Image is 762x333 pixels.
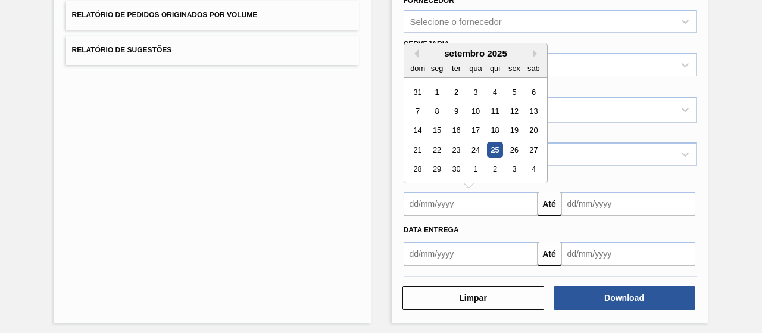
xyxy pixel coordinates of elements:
div: Choose quinta-feira, 2 de outubro de 2025 [486,161,502,178]
button: Download [554,286,695,310]
div: Choose sexta-feira, 5 de setembro de 2025 [506,84,522,100]
span: Relatório de Pedidos Originados por Volume [72,11,258,19]
div: Choose quinta-feira, 25 de setembro de 2025 [486,142,502,158]
div: Selecione o fornecedor [410,17,502,27]
span: Data entrega [404,226,459,234]
input: dd/mm/yyyy [404,192,538,216]
div: qua [467,60,483,76]
div: seg [429,60,445,76]
div: Choose quarta-feira, 10 de setembro de 2025 [467,103,483,119]
button: Relatório de Pedidos Originados por Volume [66,1,359,30]
div: Choose segunda-feira, 1 de setembro de 2025 [429,84,445,100]
div: Choose domingo, 28 de setembro de 2025 [410,161,426,178]
div: Choose domingo, 21 de setembro de 2025 [410,142,426,158]
div: Choose sábado, 20 de setembro de 2025 [525,123,541,139]
div: Choose segunda-feira, 22 de setembro de 2025 [429,142,445,158]
div: Choose quinta-feira, 11 de setembro de 2025 [486,103,502,119]
div: Choose quinta-feira, 4 de setembro de 2025 [486,84,502,100]
div: Choose quarta-feira, 24 de setembro de 2025 [467,142,483,158]
div: Choose domingo, 14 de setembro de 2025 [410,123,426,139]
div: Choose terça-feira, 2 de setembro de 2025 [448,84,464,100]
div: Choose segunda-feira, 8 de setembro de 2025 [429,103,445,119]
div: sex [506,60,522,76]
div: Choose domingo, 7 de setembro de 2025 [410,103,426,119]
div: Choose segunda-feira, 15 de setembro de 2025 [429,123,445,139]
div: Choose sexta-feira, 19 de setembro de 2025 [506,123,522,139]
div: qui [486,60,502,76]
div: Choose terça-feira, 23 de setembro de 2025 [448,142,464,158]
span: Relatório de Sugestões [72,46,172,54]
div: Choose quarta-feira, 1 de outubro de 2025 [467,161,483,178]
input: dd/mm/yyyy [561,242,695,266]
div: Choose terça-feira, 30 de setembro de 2025 [448,161,464,178]
button: Até [538,192,561,216]
div: Choose quinta-feira, 18 de setembro de 2025 [486,123,502,139]
button: Até [538,242,561,266]
div: Choose sábado, 4 de outubro de 2025 [525,161,541,178]
button: Previous Month [410,49,419,58]
div: Choose terça-feira, 9 de setembro de 2025 [448,103,464,119]
input: dd/mm/yyyy [561,192,695,216]
div: Choose terça-feira, 16 de setembro de 2025 [448,123,464,139]
div: ter [448,60,464,76]
div: Choose sábado, 6 de setembro de 2025 [525,84,541,100]
div: Choose sexta-feira, 3 de outubro de 2025 [506,161,522,178]
div: Choose sexta-feira, 12 de setembro de 2025 [506,103,522,119]
div: setembro 2025 [404,48,547,58]
label: Cervejaria [404,40,449,48]
div: Choose sexta-feira, 26 de setembro de 2025 [506,142,522,158]
div: dom [410,60,426,76]
div: month 2025-09 [408,82,543,179]
button: Limpar [402,286,544,310]
button: Relatório de Sugestões [66,36,359,65]
button: Next Month [533,49,541,58]
div: Choose sábado, 27 de setembro de 2025 [525,142,541,158]
div: sab [525,60,541,76]
div: Choose domingo, 31 de agosto de 2025 [410,84,426,100]
input: dd/mm/yyyy [404,242,538,266]
div: Choose segunda-feira, 29 de setembro de 2025 [429,161,445,178]
div: Choose sábado, 13 de setembro de 2025 [525,103,541,119]
div: Choose quarta-feira, 17 de setembro de 2025 [467,123,483,139]
div: Choose quarta-feira, 3 de setembro de 2025 [467,84,483,100]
